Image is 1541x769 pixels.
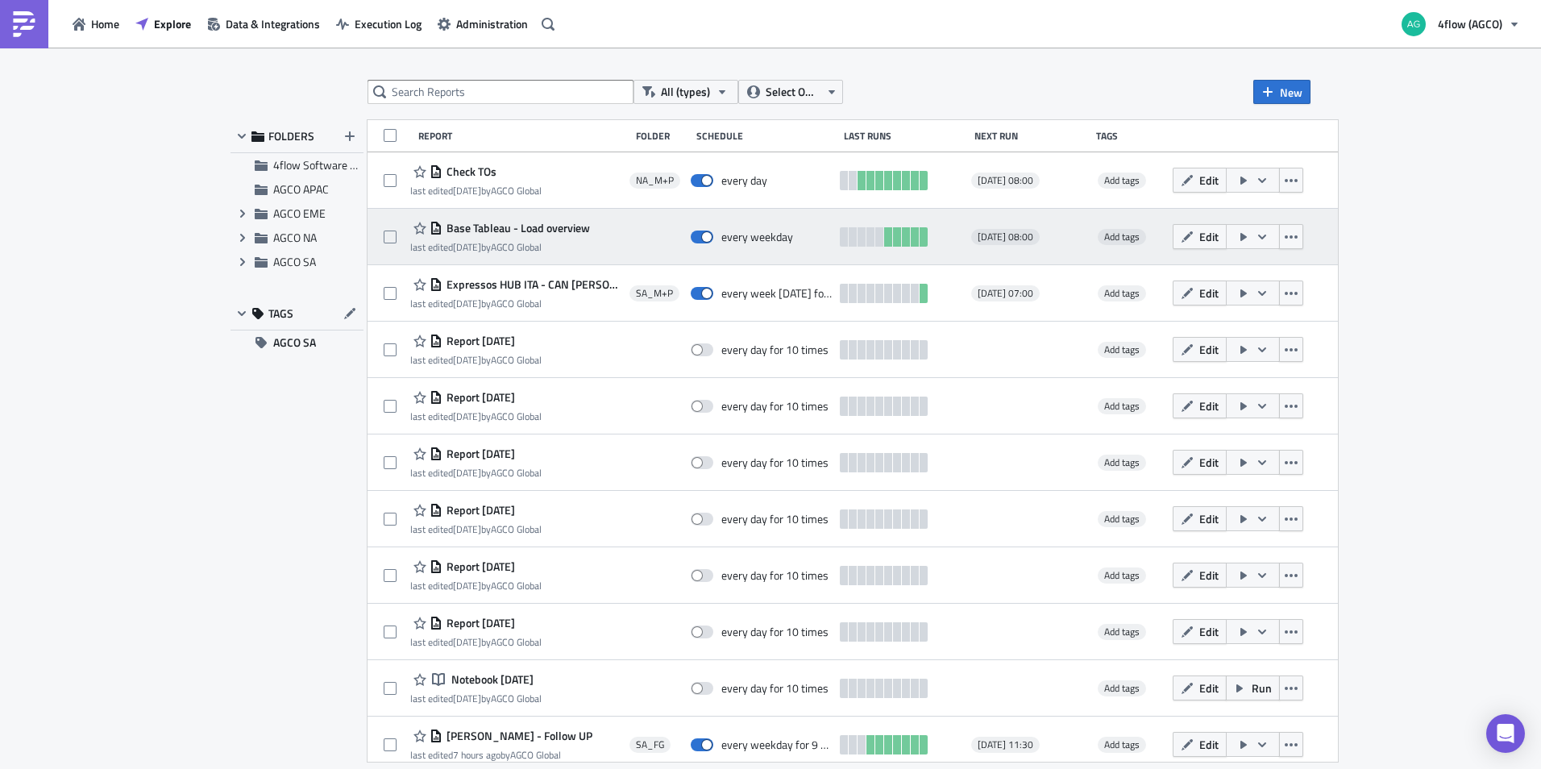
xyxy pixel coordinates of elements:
span: Explore [154,15,191,32]
span: Edit [1199,228,1219,245]
span: [DATE] 11:30 [978,738,1033,751]
span: Edit [1199,172,1219,189]
time: 2025-08-26T19:02:44Z [453,522,481,537]
span: Report 2025-08-26 [442,503,515,518]
span: Add tags [1104,455,1140,470]
button: Explore [127,11,199,36]
time: 2025-08-28T12:45:44Z [453,296,481,311]
span: Add tags [1098,455,1146,471]
span: [DATE] 08:00 [978,231,1033,243]
button: Administration [430,11,536,36]
span: Execution Log [355,15,422,32]
span: Report 2025-08-26 [442,616,515,630]
div: last edited by AGCO Global [410,692,542,705]
time: 2025-08-27T18:59:12Z [453,183,481,198]
span: Report 2025-08-26 [442,447,515,461]
button: Edit [1173,168,1227,193]
div: Schedule [696,130,836,142]
button: Edit [1173,393,1227,418]
div: Open Intercom Messenger [1486,714,1525,753]
button: New [1253,80,1310,104]
time: 2025-08-26T19:01:27Z [453,578,481,593]
div: last edited by AGCO Global [410,410,542,422]
button: Edit [1173,281,1227,306]
div: Folder [636,130,688,142]
span: Edit [1199,341,1219,358]
button: Select Owner [738,80,843,104]
button: AGCO SA [231,330,363,355]
span: All (types) [661,83,710,101]
div: every day for 10 times [721,625,829,639]
time: 2025-08-27T18:14:27Z [453,239,481,255]
div: Tags [1096,130,1166,142]
span: Add tags [1104,398,1140,414]
span: Edit [1199,567,1219,584]
button: Edit [1173,732,1227,757]
span: Add tags [1098,567,1146,584]
span: Add tags [1104,229,1140,244]
span: SA_M+P [636,287,673,300]
span: New [1280,84,1302,101]
span: Add tags [1098,229,1146,245]
div: every day for 10 times [721,399,829,414]
div: last edited by AGCO Global [410,636,542,648]
span: SA_FG [636,738,664,751]
input: Search Reports [368,80,633,104]
div: every day [721,173,767,188]
div: every day for 10 times [721,512,829,526]
button: Execution Log [328,11,430,36]
div: last edited by AGCO Global [410,241,590,253]
div: every weekday [721,230,793,244]
span: Report 2025-08-26 [442,559,515,574]
span: 4flow (AGCO) [1438,15,1502,32]
button: Edit [1173,675,1227,700]
div: Report [418,130,628,142]
span: [DATE] 08:00 [978,174,1033,187]
button: Run [1226,675,1280,700]
span: Data & Integrations [226,15,320,32]
span: Add tags [1104,511,1140,526]
button: Edit [1173,619,1227,644]
div: last edited by AGCO Global [410,297,622,310]
span: Expressos HUB ITA - CAN dessa semana passada [442,277,622,292]
div: Last Runs [844,130,966,142]
span: Add tags [1104,624,1140,639]
div: last edited by AGCO Global [410,749,592,761]
span: Edit [1199,623,1219,640]
span: Edit [1199,454,1219,471]
span: AGCO APAC [273,181,329,197]
button: Edit [1173,224,1227,249]
img: Avatar [1400,10,1427,38]
span: AGCO SA [273,253,316,270]
span: Add tags [1098,398,1146,414]
span: FOLDERS [268,129,314,143]
span: NA_M+P [636,174,674,187]
span: Add tags [1098,680,1146,696]
span: Edit [1199,397,1219,414]
button: Edit [1173,450,1227,475]
span: Add tags [1098,342,1146,358]
span: Add tags [1098,737,1146,753]
span: TAGS [268,306,293,321]
div: every weekday for 9 times [721,738,832,752]
div: every week on Monday for 5 times [721,286,832,301]
button: Data & Integrations [199,11,328,36]
a: Home [64,11,127,36]
span: Base Tableau - Load overview [442,221,590,235]
img: PushMetrics [11,11,37,37]
span: [DATE] 07:00 [978,287,1033,300]
span: Add tags [1104,173,1140,188]
div: last edited by AGCO Global [410,580,542,592]
button: 4flow (AGCO) [1392,6,1529,42]
div: every day for 10 times [721,343,829,357]
div: last edited by AGCO Global [410,185,542,197]
span: Add tags [1104,285,1140,301]
span: Edit [1199,680,1219,696]
span: Edit [1199,285,1219,301]
time: 2025-08-26T19:41:45Z [453,465,481,480]
div: last edited by AGCO Global [410,354,542,366]
span: Add tags [1098,511,1146,527]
